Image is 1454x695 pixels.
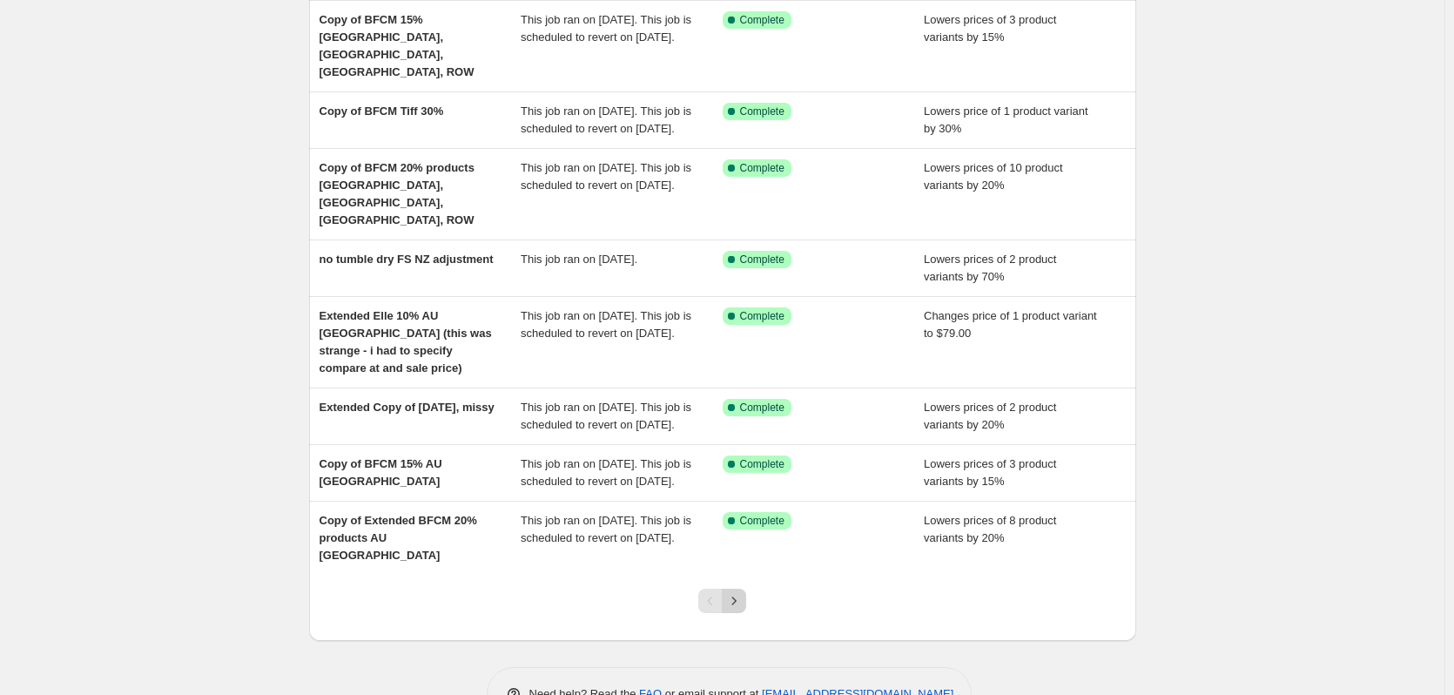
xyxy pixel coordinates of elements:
span: This job ran on [DATE]. This job is scheduled to revert on [DATE]. [521,309,691,340]
span: This job ran on [DATE]. This job is scheduled to revert on [DATE]. [521,13,691,44]
span: Complete [740,161,784,175]
span: This job ran on [DATE]. [521,253,637,266]
span: This job ran on [DATE]. This job is scheduled to revert on [DATE]. [521,401,691,431]
span: Complete [740,253,784,267]
span: Lowers prices of 2 product variants by 70% [924,253,1056,283]
span: Copy of Extended BFCM 20% products AU [GEOGRAPHIC_DATA] [320,514,477,562]
span: This job ran on [DATE]. This job is scheduled to revert on [DATE]. [521,105,691,135]
span: Copy of BFCM 20% products [GEOGRAPHIC_DATA], [GEOGRAPHIC_DATA], [GEOGRAPHIC_DATA], ROW [320,161,475,226]
span: Lowers prices of 10 product variants by 20% [924,161,1063,192]
span: no tumble dry FS NZ adjustment [320,253,494,266]
button: Next [722,589,746,613]
span: Lowers prices of 3 product variants by 15% [924,13,1056,44]
span: Extended Elle 10% AU [GEOGRAPHIC_DATA] (this was strange - i had to specify compare at and sale p... [320,309,492,374]
span: This job ran on [DATE]. This job is scheduled to revert on [DATE]. [521,457,691,488]
span: Copy of BFCM 15% [GEOGRAPHIC_DATA], [GEOGRAPHIC_DATA], [GEOGRAPHIC_DATA], ROW [320,13,475,78]
span: Complete [740,309,784,323]
span: Copy of BFCM 15% AU [GEOGRAPHIC_DATA] [320,457,442,488]
span: Extended Copy of [DATE], missy [320,401,495,414]
span: Lowers prices of 3 product variants by 15% [924,457,1056,488]
span: Changes price of 1 product variant to $79.00 [924,309,1097,340]
span: This job ran on [DATE]. This job is scheduled to revert on [DATE]. [521,161,691,192]
span: Complete [740,457,784,471]
span: Lowers prices of 8 product variants by 20% [924,514,1056,544]
span: Complete [740,105,784,118]
span: Complete [740,13,784,27]
span: Lowers prices of 2 product variants by 20% [924,401,1056,431]
span: Complete [740,514,784,528]
span: This job ran on [DATE]. This job is scheduled to revert on [DATE]. [521,514,691,544]
nav: Pagination [698,589,746,613]
span: Copy of BFCM Tiff 30% [320,105,444,118]
span: Complete [740,401,784,415]
span: Lowers price of 1 product variant by 30% [924,105,1088,135]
